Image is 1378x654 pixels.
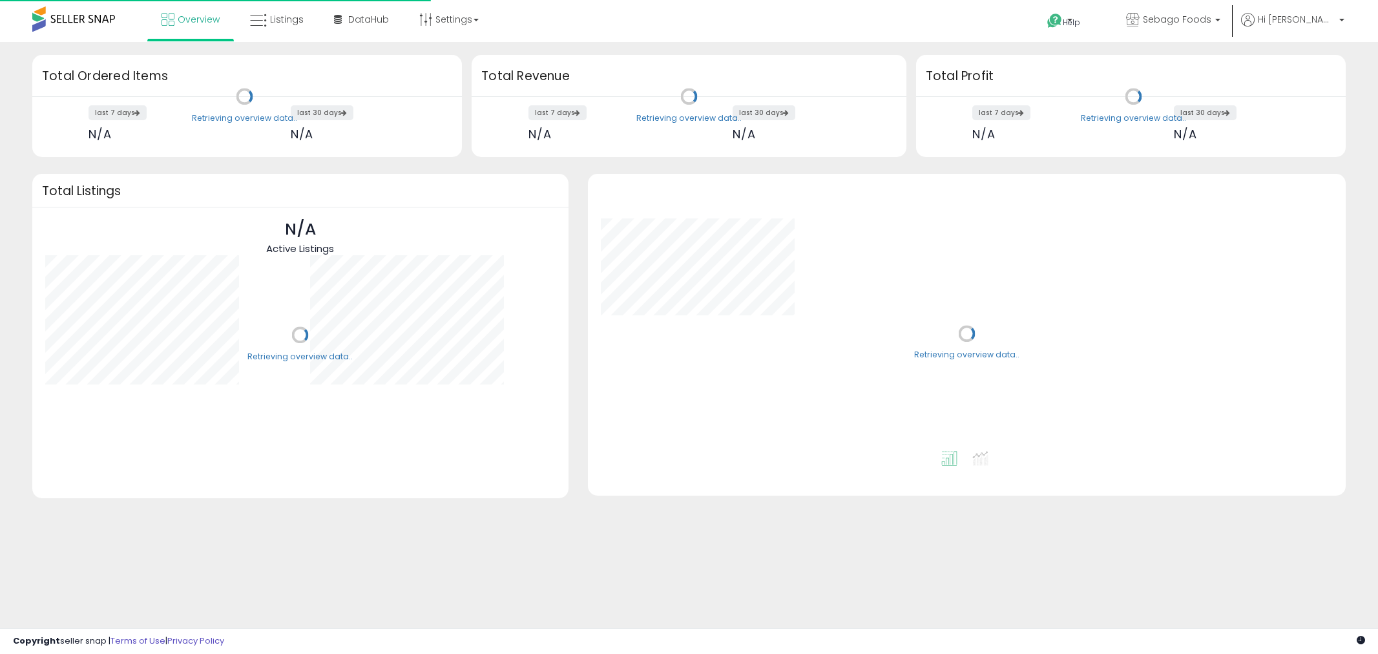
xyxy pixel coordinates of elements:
span: DataHub [348,13,389,26]
div: Retrieving overview data.. [914,350,1019,361]
div: Retrieving overview data.. [636,112,742,124]
a: Help [1037,3,1105,42]
span: Help [1063,17,1080,28]
a: Hi [PERSON_NAME] [1241,13,1344,42]
span: Sebago Foods [1143,13,1211,26]
div: Retrieving overview data.. [247,351,353,363]
span: Listings [270,13,304,26]
div: Retrieving overview data.. [192,112,297,124]
span: Overview [178,13,220,26]
div: Retrieving overview data.. [1081,112,1186,124]
span: Hi [PERSON_NAME] [1258,13,1335,26]
i: Get Help [1047,13,1063,29]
